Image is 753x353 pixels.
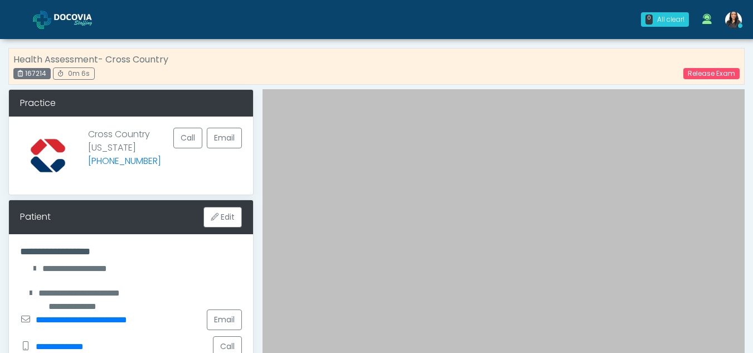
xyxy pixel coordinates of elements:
[68,69,90,78] span: 0m 6s
[20,210,51,224] div: Patient
[725,12,742,28] img: Viral Patel
[33,1,110,37] a: Docovia
[634,8,696,31] a: 0 All clear!
[207,310,242,330] a: Email
[33,11,51,29] img: Docovia
[203,207,242,228] button: Edit
[207,128,242,148] a: Email
[645,14,653,25] div: 0
[54,14,110,25] img: Docovia
[173,128,202,148] button: Call
[88,154,161,167] a: [PHONE_NUMBER]
[657,14,684,25] div: All clear!
[9,90,253,117] div: Practice
[13,53,168,66] strong: Health Assessment- Cross Country
[13,68,51,79] div: 167214
[20,128,76,183] img: Provider image
[683,68,740,79] a: Release Exam
[88,128,161,175] p: Cross Country [US_STATE]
